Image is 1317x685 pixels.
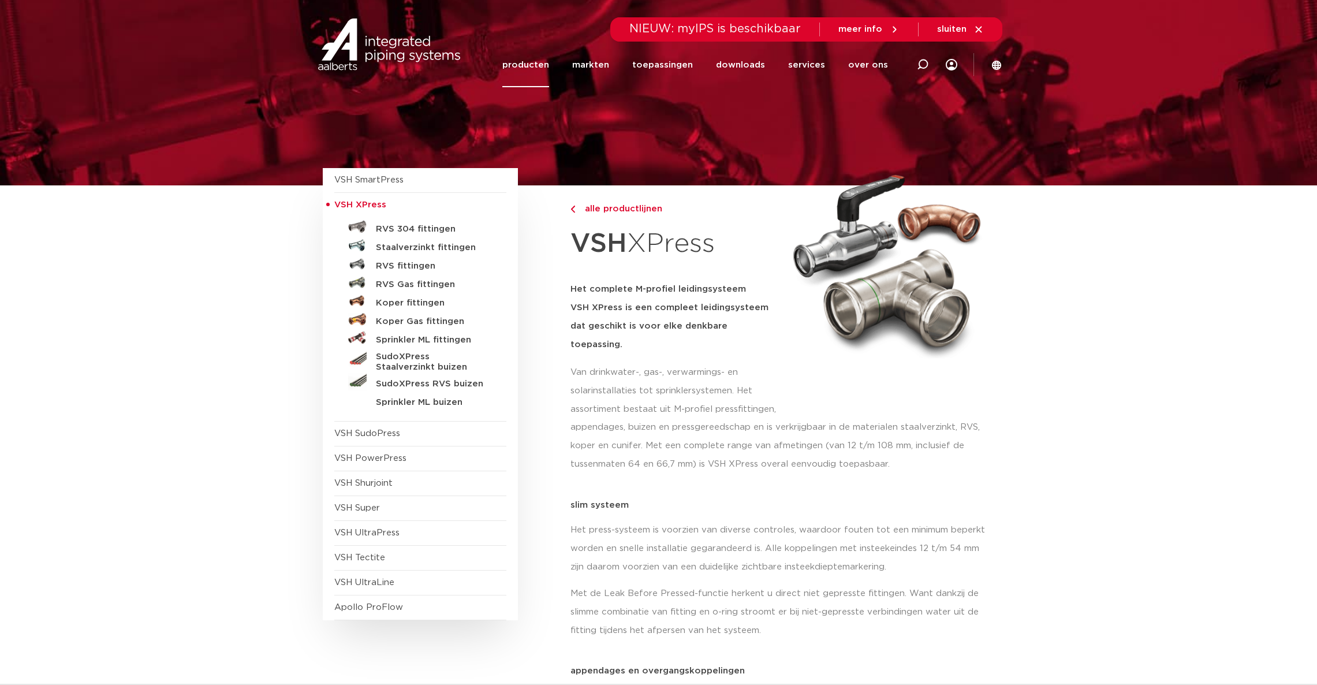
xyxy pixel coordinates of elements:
[376,317,490,327] h5: Koper Gas fittingen
[570,206,575,213] img: chevron-right.svg
[570,222,779,266] h1: XPress
[376,243,490,253] h5: Staalverzinkt fittingen
[570,202,779,216] a: alle productlijnen
[334,603,403,612] a: Apollo ProFlow
[716,43,765,87] a: downloads
[334,176,404,184] a: VSH SmartPress
[788,43,825,87] a: services
[376,397,490,408] h5: Sprinkler ML buizen
[570,585,995,640] p: Met de Leak Before Pressed-functie herkent u direct niet gepresste fittingen. Want dankzij de sli...
[570,667,995,675] p: appendages en overgangskoppelingen
[376,335,490,345] h5: Sprinkler ML fittingen
[838,25,882,33] span: meer info
[334,347,506,373] a: SudoXPress Staalverzinkt buizen
[848,43,888,87] a: over ons
[570,521,995,576] p: Het press-systeem is voorzien van diverse controles, waardoor fouten tot een minimum beperkt word...
[334,310,506,329] a: Koper Gas fittingen
[334,373,506,391] a: SudoXPress RVS buizen
[334,528,400,537] a: VSH UltraPress
[502,43,549,87] a: producten
[572,43,609,87] a: markten
[570,501,995,509] p: slim systeem
[570,418,995,474] p: appendages, buizen en pressgereedschap en is verkrijgbaar in de materialen staalverzinkt, RVS, ko...
[838,24,900,35] a: meer info
[629,23,801,35] span: NIEUW: myIPS is beschikbaar
[334,479,393,487] a: VSH Shurjoint
[570,230,627,257] strong: VSH
[570,363,779,419] p: Van drinkwater-, gas-, verwarmings- en solarinstallaties tot sprinklersystemen. Het assortiment b...
[376,352,490,373] h5: SudoXPress Staalverzinkt buizen
[334,292,506,310] a: Koper fittingen
[334,578,394,587] a: VSH UltraLine
[578,204,662,213] span: alle productlijnen
[334,391,506,409] a: Sprinkler ML buizen
[376,280,490,290] h5: RVS Gas fittingen
[334,553,385,562] a: VSH Tectite
[937,24,984,35] a: sluiten
[334,273,506,292] a: RVS Gas fittingen
[334,200,386,209] span: VSH XPress
[334,255,506,273] a: RVS fittingen
[334,236,506,255] a: Staalverzinkt fittingen
[376,298,490,308] h5: Koper fittingen
[334,454,406,463] a: VSH PowerPress
[334,504,380,512] a: VSH Super
[376,224,490,234] h5: RVS 304 fittingen
[376,379,490,389] h5: SudoXPress RVS buizen
[334,218,506,236] a: RVS 304 fittingen
[334,429,400,438] a: VSH SudoPress
[376,261,490,271] h5: RVS fittingen
[502,43,888,87] nav: Menu
[937,25,967,33] span: sluiten
[632,43,693,87] a: toepassingen
[334,329,506,347] a: Sprinkler ML fittingen
[570,280,779,354] h5: Het complete M-profiel leidingsysteem VSH XPress is een compleet leidingsysteem dat geschikt is v...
